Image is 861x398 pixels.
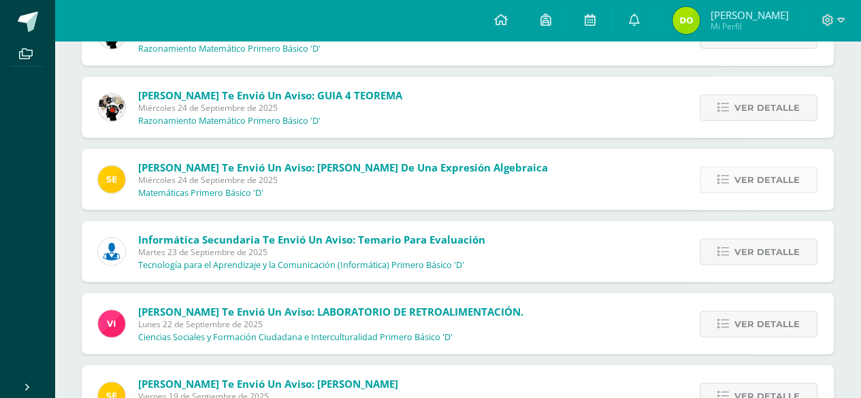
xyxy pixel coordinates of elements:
[138,188,263,199] p: Matemáticas Primero Básico 'D'
[734,312,800,337] span: Ver detalle
[734,239,800,265] span: Ver detalle
[138,116,321,127] p: Razonamiento Matemático Primero Básico 'D'
[138,305,523,318] span: [PERSON_NAME] te envió un aviso: LABORATORIO DE RETROALIMENTACIÓN.
[138,260,464,271] p: Tecnología para el Aprendizaje y la Comunicación (Informática) Primero Básico 'D'
[138,377,398,391] span: [PERSON_NAME] te envió un aviso: [PERSON_NAME]
[710,8,788,22] span: [PERSON_NAME]
[138,174,548,186] span: Miércoles 24 de Septiembre de 2025
[734,95,800,120] span: Ver detalle
[138,233,485,246] span: Informática Secundaria te envió un aviso: Temario Para Evaluación
[734,167,800,193] span: Ver detalle
[138,318,523,330] span: Lunes 22 de Septiembre de 2025
[138,88,402,102] span: [PERSON_NAME] te envió un aviso: GUIA 4 TEOREMA
[138,246,485,258] span: Martes 23 de Septiembre de 2025
[98,94,125,121] img: d172b984f1f79fc296de0e0b277dc562.png
[710,20,788,32] span: Mi Perfil
[138,102,402,114] span: Miércoles 24 de Septiembre de 2025
[138,332,453,343] p: Ciencias Sociales y Formación Ciudadana e Interculturalidad Primero Básico 'D'
[98,310,125,337] img: bd6d0aa147d20350c4821b7c643124fa.png
[98,166,125,193] img: 03c2987289e60ca238394da5f82a525a.png
[138,161,548,174] span: [PERSON_NAME] te envió un aviso: [PERSON_NAME] de una expresión algebraica
[98,238,125,265] img: 6ed6846fa57649245178fca9fc9a58dd.png
[672,7,700,34] img: b5f924f2695a09acb0195c6a1e020a8c.png
[138,44,321,54] p: Razonamiento Matemático Primero Básico 'D'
